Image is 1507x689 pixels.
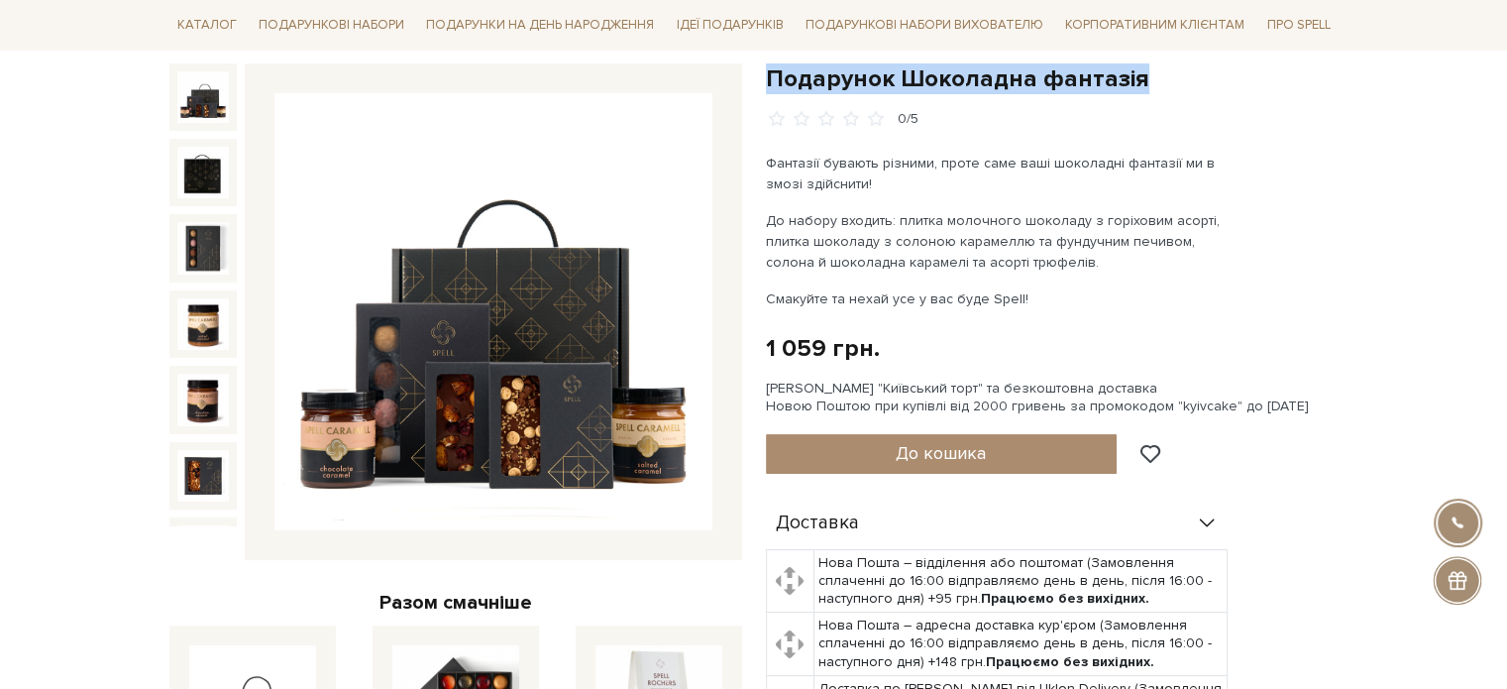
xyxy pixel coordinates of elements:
td: Нова Пошта – адресна доставка кур'єром (Замовлення сплаченні до 16:00 відправляємо день в день, п... [813,613,1227,676]
a: Корпоративним клієнтам [1057,8,1252,42]
a: Про Spell [1258,10,1338,41]
h1: Подарунок Шоколадна фантазія [766,63,1339,94]
span: Доставка [776,515,859,532]
b: Працюємо без вихідних. [986,653,1154,670]
span: До кошика [896,442,986,464]
img: Подарунок Шоколадна фантазія [177,525,229,577]
p: Смакуйте та нехай усе у вас буде Spell! [766,288,1231,309]
button: До кошика [766,434,1118,474]
a: Подарункові набори вихователю [798,8,1051,42]
p: До набору входить: плитка молочного шоколаду з горіховим асорті, плитка шоколаду з солоною караме... [766,210,1231,273]
img: Подарунок Шоколадна фантазія [177,147,229,198]
a: Подарунки на День народження [418,10,662,41]
a: Подарункові набори [251,10,412,41]
img: Подарунок Шоколадна фантазія [274,93,712,531]
p: Фантазії бувають різними, проте саме ваші шоколадні фантазії ми в змозі здійснити! [766,153,1231,194]
div: [PERSON_NAME] "Київський торт" та безкоштовна доставка Новою Поштою при купівлі від 2000 гривень ... [766,380,1339,415]
img: Подарунок Шоколадна фантазія [177,298,229,350]
b: Працюємо без вихідних. [981,590,1149,607]
a: Ідеї подарунків [668,10,791,41]
td: Нова Пошта – відділення або поштомат (Замовлення сплаченні до 16:00 відправляємо день в день, піс... [813,549,1227,613]
img: Подарунок Шоколадна фантазія [177,450,229,502]
img: Подарунок Шоколадна фантазія [177,374,229,425]
a: Каталог [169,10,245,41]
div: 1 059 грн. [766,333,880,364]
div: Разом смачніше [169,590,742,616]
div: 0/5 [898,110,918,129]
img: Подарунок Шоколадна фантазія [177,71,229,123]
img: Подарунок Шоколадна фантазія [177,222,229,274]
